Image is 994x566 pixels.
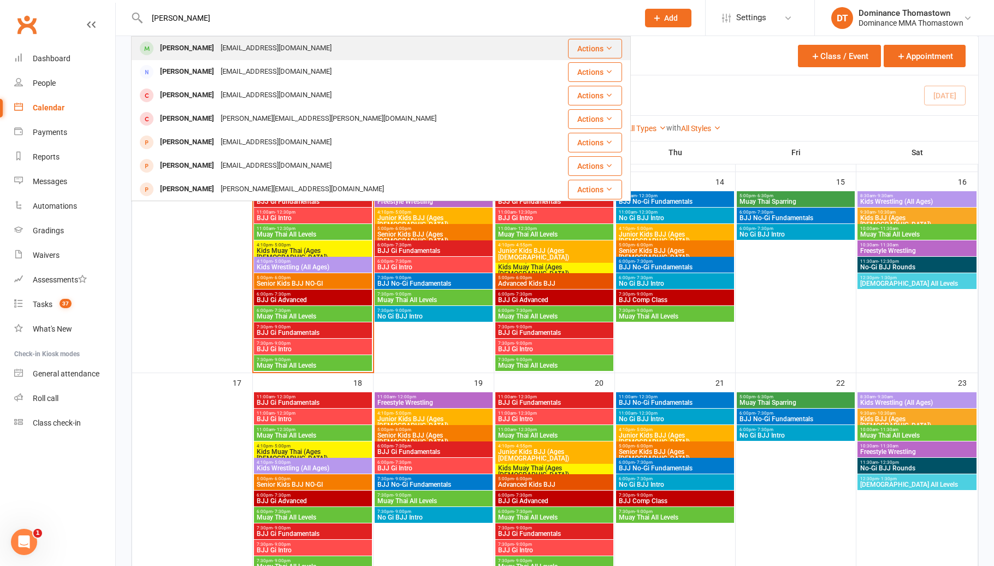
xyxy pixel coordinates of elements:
span: - 12:30pm [516,394,537,399]
span: - 12:00pm [395,394,416,399]
span: - 9:00pm [273,357,291,362]
span: 11:00am [256,411,370,416]
button: Actions [568,109,622,129]
span: 11:00am [256,210,370,215]
th: Fri [736,141,856,164]
div: Messages [33,177,67,186]
span: BJJ Gi Intro [377,465,490,471]
span: 5:00pm [739,193,853,198]
div: 21 [715,373,735,391]
span: - 12:30pm [516,427,537,432]
span: 7:30pm [256,325,370,329]
span: - 12:30pm [275,427,295,432]
span: Muay Thai All Levels [860,432,974,439]
span: 11:00am [618,411,732,416]
span: 6:00pm [739,427,853,432]
span: Advanced Kids BJJ [498,280,611,287]
span: - 5:00pm [635,226,653,231]
span: 7:30pm [498,325,611,329]
span: - 9:00pm [393,275,411,280]
span: No Gi BJJ Intro [377,313,490,320]
span: No Gi BJJ Intro [618,280,732,287]
span: BJJ No-Gi Fundamentals [618,264,732,270]
span: BJJ Gi Intro [498,215,611,221]
span: - 11:30am [878,226,898,231]
span: - 11:30am [878,243,898,247]
span: 37 [60,299,72,308]
span: Kids Wrestling (All Ages) [860,198,974,205]
span: Add [664,14,678,22]
span: - 9:00pm [635,308,653,313]
span: - 12:30pm [275,394,295,399]
span: 6:00pm [256,308,370,313]
a: All Styles [681,124,721,133]
span: BJJ Gi Intro [377,264,490,270]
span: Muay Thai All Levels [256,432,370,439]
span: 1 [33,529,42,538]
button: Actions [568,86,622,105]
div: [EMAIL_ADDRESS][DOMAIN_NAME] [217,40,335,56]
span: 11:00am [498,226,611,231]
span: 5:00pm [377,427,490,432]
div: [PERSON_NAME] [157,40,217,56]
div: What's New [33,325,72,333]
span: Muay Thai All Levels [256,362,370,369]
span: - 10:30am [875,411,896,416]
span: - 6:00pm [393,427,411,432]
span: BJJ No-Gi Fundamentals [739,215,853,221]
div: 19 [474,373,494,391]
span: - 6:30pm [755,394,773,399]
a: All Types [626,124,666,133]
span: - 12:30pm [637,411,658,416]
span: - 7:30pm [273,308,291,313]
span: Freestyle Wrestling [377,399,490,406]
span: 5:00pm [377,226,490,231]
span: - 7:30pm [755,210,773,215]
div: Assessments [33,275,87,284]
div: Reports [33,152,60,161]
span: 11:00am [498,411,611,416]
span: 9:30am [860,411,974,416]
span: - 4:55pm [514,243,532,247]
span: Kids Muay Thai (Ages [DEMOGRAPHIC_DATA]) [498,264,611,277]
span: 7:30pm [256,357,370,362]
span: 7:30pm [498,357,611,362]
div: Tasks [33,300,52,309]
span: 11:00am [618,210,732,215]
div: Payments [33,128,67,137]
iframe: Intercom live chat [11,529,37,555]
span: 4:10pm [377,411,490,416]
a: Reports [14,145,115,169]
span: Settings [736,5,766,30]
span: 6:00pm [498,308,611,313]
span: - 12:30pm [275,411,295,416]
span: BJJ No-Gi Fundamentals [618,198,732,205]
button: Actions [568,62,622,82]
div: DT [831,7,853,29]
span: Freestyle Wrestling [860,247,974,254]
span: BJJ Gi Advanced [256,297,370,303]
span: 7:30pm [618,308,732,313]
span: 6:00pm [256,292,370,297]
div: [PERSON_NAME] [157,181,217,197]
span: 5:00pm [256,275,370,280]
span: 9:30am [860,210,974,215]
span: Muay Thai All Levels [498,231,611,238]
span: Muay Thai All Levels [618,313,732,320]
th: Sat [856,141,978,164]
span: Senior Kids BJJ NO-GI [256,280,370,287]
span: No Gi BJJ Intro [618,416,732,422]
button: Actions [568,156,622,176]
span: 5:00pm [618,243,732,247]
span: 11:00am [498,210,611,215]
span: BJJ No-Gi Fundamentals [377,280,490,287]
span: - 7:30pm [393,259,411,264]
div: Dominance MMA Thomastown [859,18,963,28]
span: Muay Thai All Levels [498,313,611,320]
span: 12:30pm [860,275,974,280]
span: 6:00pm [618,460,732,465]
div: 23 [958,373,978,391]
span: - 7:30pm [514,308,532,313]
span: - 12:30pm [516,226,537,231]
span: - 5:00pm [393,210,411,215]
